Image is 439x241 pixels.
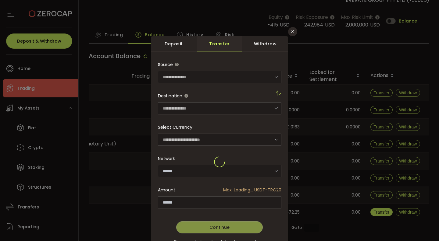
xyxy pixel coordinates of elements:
[409,212,439,241] iframe: Chat Widget
[151,36,197,51] div: Deposit
[242,36,288,51] div: Withdraw
[197,36,242,51] div: Transfer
